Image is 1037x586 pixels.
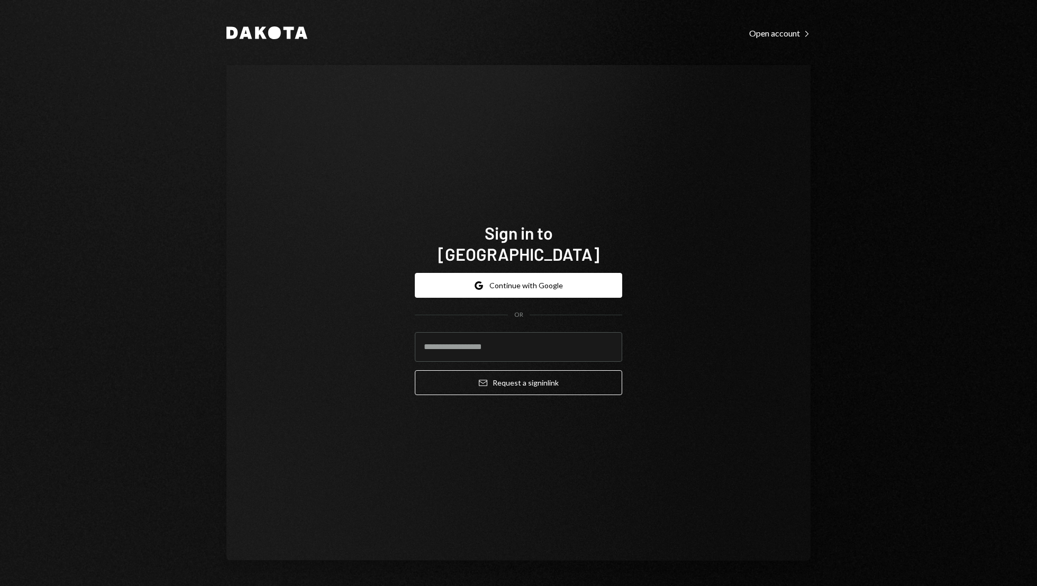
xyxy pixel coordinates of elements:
h1: Sign in to [GEOGRAPHIC_DATA] [415,222,622,264]
button: Request a signinlink [415,370,622,395]
div: Open account [749,28,811,39]
a: Open account [749,27,811,39]
div: OR [514,310,523,319]
button: Continue with Google [415,273,622,298]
